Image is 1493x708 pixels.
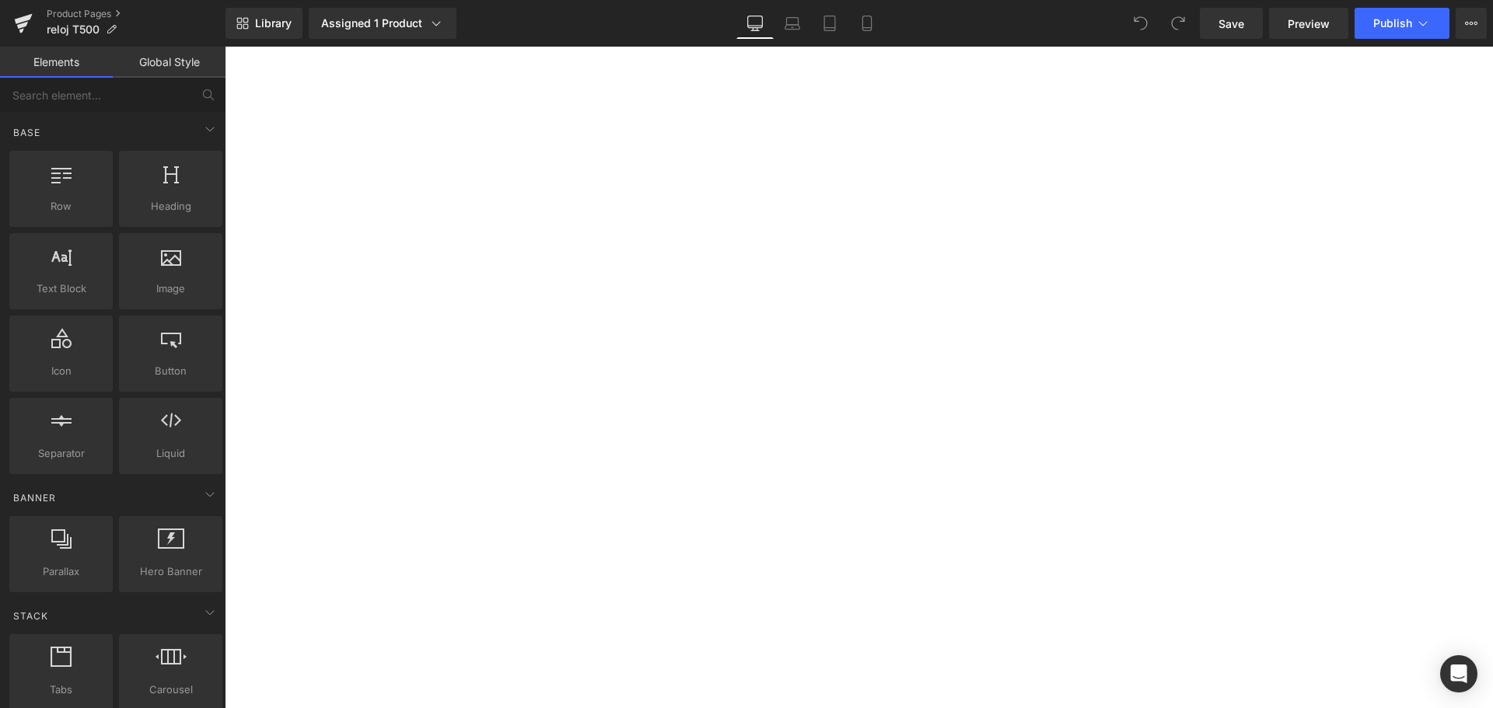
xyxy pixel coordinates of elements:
div: Assigned 1 Product [321,16,444,31]
span: Parallax [14,563,108,580]
span: Separator [14,445,108,462]
span: Icon [14,363,108,379]
span: Row [14,198,108,214]
a: Mobile [848,8,886,39]
div: Open Intercom Messenger [1440,655,1477,692]
button: More [1456,8,1487,39]
span: Liquid [124,445,218,462]
span: Preview [1288,16,1330,32]
span: reloj T500 [47,23,100,36]
a: Desktop [736,8,774,39]
button: Undo [1125,8,1156,39]
span: Hero Banner [124,563,218,580]
span: Image [124,281,218,297]
span: Save [1219,16,1244,32]
button: Publish [1355,8,1449,39]
a: Product Pages [47,8,226,20]
span: Base [12,125,42,140]
span: Tabs [14,682,108,698]
span: Stack [12,609,50,623]
span: Library [255,16,292,30]
span: Heading [124,198,218,214]
a: Global Style [113,47,226,78]
span: Carousel [124,682,218,698]
a: Preview [1269,8,1348,39]
a: New Library [226,8,302,39]
a: Tablet [811,8,848,39]
a: Laptop [774,8,811,39]
span: Publish [1373,17,1412,30]
span: Text Block [14,281,108,297]
span: Button [124,363,218,379]
button: Redo [1163,8,1194,39]
span: Banner [12,490,58,505]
